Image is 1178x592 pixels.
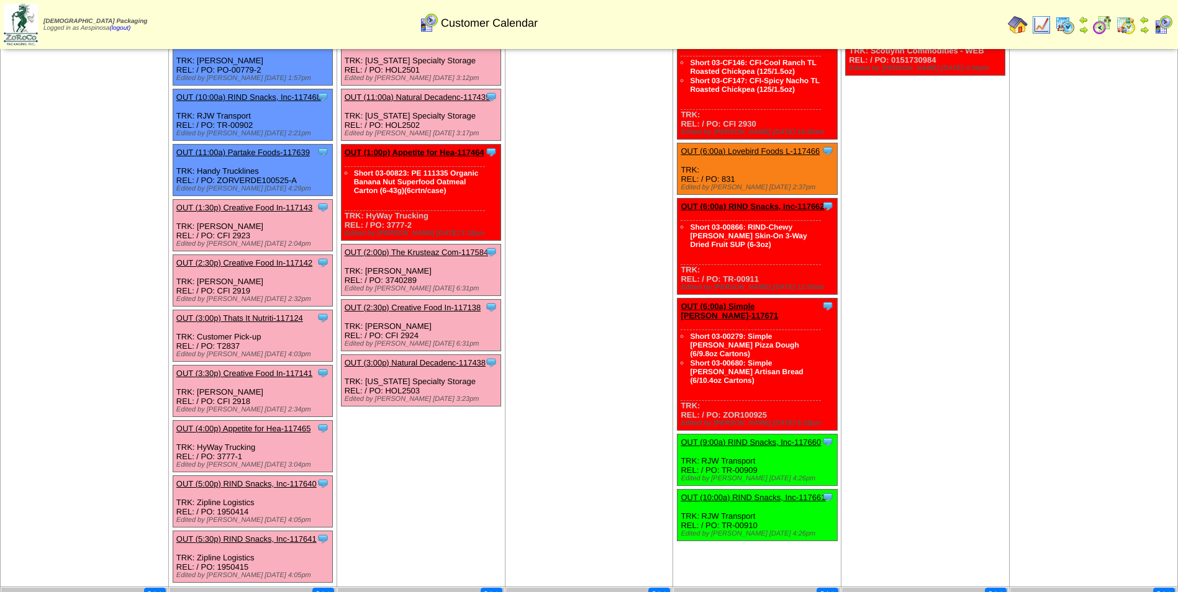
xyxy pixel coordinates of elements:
[345,248,488,257] a: OUT (2:00p) The Krusteaz Com-117584
[317,146,329,158] img: Tooltip
[677,434,837,486] div: TRK: RJW Transport REL: / PO: TR-00909
[690,58,816,76] a: Short 03-CF146: CFI-Cool Ranch TL Roasted Chickpea (125/1.5oz)
[485,246,497,258] img: Tooltip
[176,203,312,212] a: OUT (1:30p) Creative Food In-117143
[677,143,837,195] div: TRK: REL: / PO: 831
[690,359,803,385] a: Short 03-00680: Simple [PERSON_NAME] Artisan Bread (6/10.4oz Cartons)
[345,92,491,102] a: OUT (11:00a) Natural Decadenc-117439
[345,148,484,157] a: OUT (1:00p) Appetite for Hea-117464
[681,437,821,447] a: OUT (9:00a) RIND Snacks, Inc-117660
[173,310,332,362] div: TRK: Customer Pick-up REL: / PO: T2837
[176,516,332,524] div: Edited by [PERSON_NAME] [DATE] 4:05pm
[822,491,834,503] img: Tooltip
[345,230,501,237] div: Edited by [PERSON_NAME] [DATE] 3:32pm
[1008,15,1028,35] img: home.gif
[681,284,836,291] div: Edited by [PERSON_NAME] [DATE] 12:00am
[173,476,332,527] div: TRK: Zipline Logistics REL: / PO: 1950414
[690,76,819,94] a: Short 03-CF147: CFI-Spicy Nacho TL Roasted Chickpea (125/1.5oz)
[176,534,317,544] a: OUT (5:30p) RIND Snacks, Inc-117641
[173,531,332,583] div: TRK: Zipline Logistics REL: / PO: 1950415
[176,461,332,469] div: Edited by [PERSON_NAME] [DATE] 3:04pm
[345,285,501,292] div: Edited by [PERSON_NAME] [DATE] 6:31pm
[441,17,538,30] span: Customer Calendar
[176,185,332,192] div: Edited by [PERSON_NAME] [DATE] 4:29pm
[690,223,807,249] a: Short 03-00866: RIND-Chewy [PERSON_NAME] Skin-On 3-Way Dried Fruit SUP (6-3oz)
[176,240,332,248] div: Edited by [PERSON_NAME] [DATE] 2:04pm
[176,479,317,488] a: OUT (5:00p) RIND Snacks, Inc-117640
[822,436,834,448] img: Tooltip
[176,258,312,267] a: OUT (2:30p) Creative Food In-117142
[341,34,501,86] div: TRK: [US_STATE] Specialty Storage REL: / PO: HOL2501
[317,201,329,213] img: Tooltip
[176,148,310,157] a: OUT (11:00a) Partake Foods-117639
[43,18,147,25] span: [DEMOGRAPHIC_DATA] Packaging
[341,145,501,241] div: TRK: HyWay Trucking REL: / PO: 3777-2
[43,18,147,32] span: Logged in as Aespinosa
[485,146,497,158] img: Tooltip
[345,395,501,403] div: Edited by [PERSON_NAME] [DATE] 3:23pm
[681,302,778,320] a: OUT (6:00a) Simple [PERSON_NAME]-117671
[317,367,329,379] img: Tooltip
[681,530,836,537] div: Edited by [PERSON_NAME] [DATE] 4:26pm
[345,74,501,82] div: Edited by [PERSON_NAME] [DATE] 3:12pm
[1116,15,1136,35] img: calendarinout.gif
[317,422,329,434] img: Tooltip
[176,572,332,579] div: Edited by [PERSON_NAME] [DATE] 4:05pm
[341,355,501,406] div: TRK: [US_STATE] Specialty Storage REL: / PO: HOL2503
[1139,25,1149,35] img: arrowright.gif
[1153,15,1173,35] img: calendarcustomer.gif
[173,421,332,472] div: TRK: HyWay Trucking REL: / PO: 3777-1
[317,312,329,324] img: Tooltip
[822,300,834,312] img: Tooltip
[1079,15,1089,25] img: arrowleft.gif
[176,424,311,433] a: OUT (4:00p) Appetite for Hea-117465
[176,295,332,303] div: Edited by [PERSON_NAME] [DATE] 2:32pm
[176,92,321,102] a: OUT (10:00a) RIND Snacks, Inc-117468
[677,490,837,541] div: TRK: RJW Transport REL: / PO: TR-00910
[485,301,497,313] img: Tooltip
[677,298,837,431] div: TRK: REL: / PO: ZOR100925
[317,477,329,490] img: Tooltip
[1139,15,1149,25] img: arrowleft.gif
[1055,15,1075,35] img: calendarprod.gif
[681,184,836,191] div: Edited by [PERSON_NAME] [DATE] 2:37pm
[176,130,332,137] div: Edited by [PERSON_NAME] [DATE] 2:21pm
[681,475,836,482] div: Edited by [PERSON_NAME] [DATE] 4:26pm
[1092,15,1112,35] img: calendarblend.gif
[317,91,329,103] img: Tooltip
[317,532,329,545] img: Tooltip
[681,146,820,156] a: OUT (6:00a) Lovebird Foods L-117466
[176,406,332,413] div: Edited by [PERSON_NAME] [DATE] 2:34pm
[849,65,1005,72] div: Edited by [PERSON_NAME] [DATE] 4:34pm
[173,145,332,196] div: TRK: Handy Trucklines REL: / PO: ZORVERDE100525-A
[822,145,834,157] img: Tooltip
[173,366,332,417] div: TRK: [PERSON_NAME] REL: / PO: CFI 2918
[690,332,799,358] a: Short 03-00279: Simple [PERSON_NAME] Pizza Dough (6/9.8oz Cartons)
[176,313,303,323] a: OUT (3:00p) Thats It Nutriti-117124
[419,13,438,33] img: calendarcustomer.gif
[4,4,38,45] img: zoroco-logo-small.webp
[345,303,481,312] a: OUT (2:30p) Creative Food In-117138
[681,202,824,211] a: OUT (6:00a) RIND Snacks, Inc-117662
[173,255,332,307] div: TRK: [PERSON_NAME] REL: / PO: CFI 2919
[1079,25,1089,35] img: arrowright.gif
[176,351,332,358] div: Edited by [PERSON_NAME] [DATE] 4:03pm
[317,256,329,269] img: Tooltip
[681,128,836,136] div: Edited by [PERSON_NAME] [DATE] 12:00am
[176,74,332,82] div: Edited by [PERSON_NAME] [DATE] 1:57pm
[681,419,836,427] div: Edited by [PERSON_NAME] [DATE] 6:28pm
[176,369,312,378] a: OUT (3:30p) Creative Food In-117141
[1031,15,1051,35] img: line_graph.gif
[681,493,825,502] a: OUT (10:00a) RIND Snacks, Inc-117661
[345,130,501,137] div: Edited by [PERSON_NAME] [DATE] 3:17pm
[354,169,479,195] a: Short 03-00823: PE 111335 Organic Banana Nut Superfood Oatmeal Carton (6-43g)(6crtn/case)
[677,34,837,140] div: TRK: REL: / PO: CFI 2930
[345,340,501,348] div: Edited by [PERSON_NAME] [DATE] 6:31pm
[173,34,332,86] div: TRK: [PERSON_NAME] REL: / PO: PO-00779-2
[485,356,497,369] img: Tooltip
[485,91,497,103] img: Tooltip
[341,89,501,141] div: TRK: [US_STATE] Specialty Storage REL: / PO: HOL2502
[173,89,332,141] div: TRK: RJW Transport REL: / PO: TR-00902
[822,200,834,212] img: Tooltip
[341,244,501,296] div: TRK: [PERSON_NAME] REL: / PO: 3740289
